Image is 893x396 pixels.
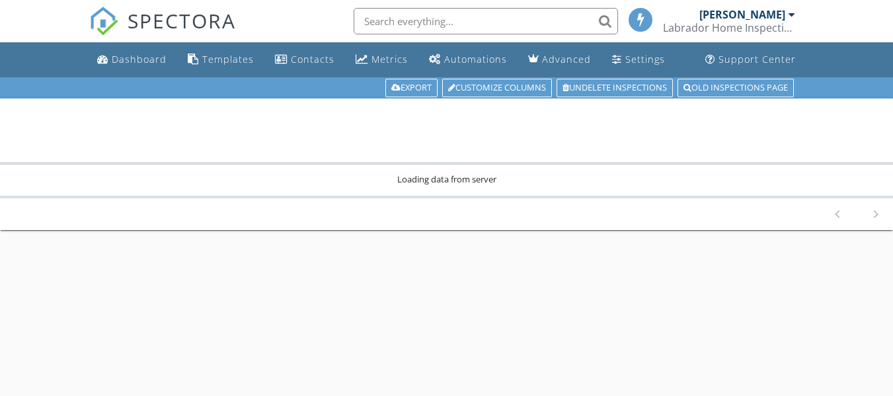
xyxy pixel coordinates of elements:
a: Automations (Basic) [424,48,512,72]
a: Undelete inspections [557,79,673,97]
div: Automations [444,53,507,65]
img: The Best Home Inspection Software - Spectora [89,7,118,36]
a: Metrics [350,48,413,72]
div: Dashboard [112,53,167,65]
div: [PERSON_NAME] [699,8,785,21]
a: Contacts [270,48,340,72]
div: Contacts [291,53,334,65]
a: Templates [182,48,259,72]
div: Advanced [542,53,591,65]
div: Support Center [718,53,796,65]
span: SPECTORA [128,7,236,34]
a: Dashboard [92,48,172,72]
input: Search everything... [354,8,618,34]
div: Metrics [371,53,408,65]
a: Advanced [523,48,596,72]
a: Customize Columns [442,79,552,97]
a: Settings [607,48,670,72]
div: Labrador Home Inspection [663,21,795,34]
div: Settings [625,53,665,65]
a: Export [385,79,438,97]
a: SPECTORA [89,18,236,46]
div: Templates [202,53,254,65]
a: Old inspections page [678,79,794,97]
a: Support Center [700,48,801,72]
